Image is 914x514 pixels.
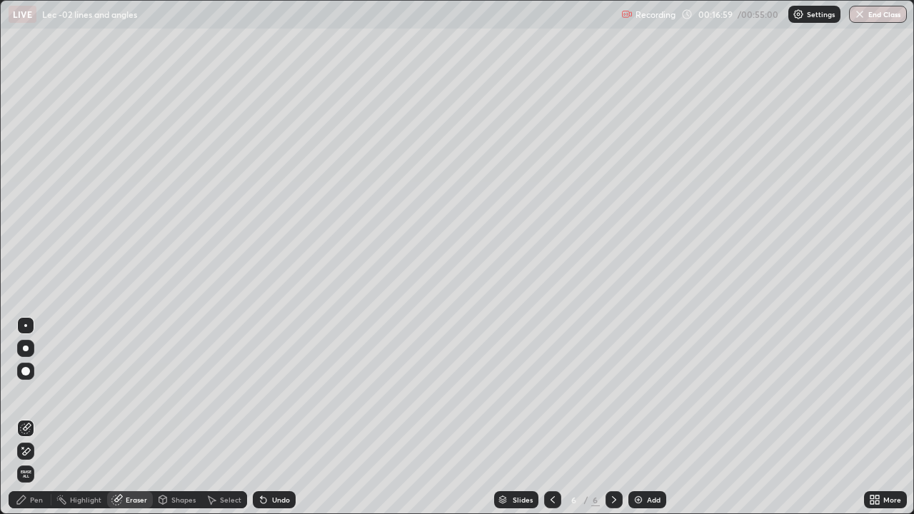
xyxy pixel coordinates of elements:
div: Pen [30,496,43,503]
button: End Class [849,6,907,23]
div: Eraser [126,496,147,503]
p: Recording [636,9,676,20]
p: Lec -02 lines and angles [42,9,137,20]
div: / [584,495,588,504]
span: Erase all [18,470,34,478]
img: recording.375f2c34.svg [621,9,633,20]
p: Settings [807,11,835,18]
div: 6 [567,495,581,504]
div: Undo [272,496,290,503]
div: 6 [591,493,600,506]
img: add-slide-button [633,494,644,505]
img: class-settings-icons [793,9,804,20]
p: LIVE [13,9,32,20]
div: More [883,496,901,503]
div: Select [220,496,241,503]
div: Slides [513,496,533,503]
div: Add [647,496,661,503]
img: end-class-cross [854,9,865,20]
div: Highlight [70,496,101,503]
div: Shapes [171,496,196,503]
